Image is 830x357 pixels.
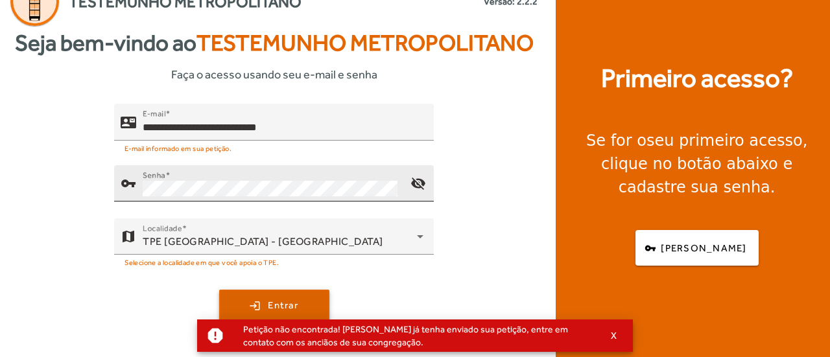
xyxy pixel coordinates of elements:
mat-label: Senha [143,170,165,179]
span: X [611,330,617,341]
span: [PERSON_NAME] [661,241,746,256]
strong: seu primeiro acesso [646,132,803,150]
mat-icon: map [121,229,136,244]
mat-hint: Selecione a localidade em que você apoia o TPE. [124,255,279,269]
span: TPE [GEOGRAPHIC_DATA] - [GEOGRAPHIC_DATA] [143,235,383,248]
div: Petição não encontrada! [PERSON_NAME] já tenha enviado sua petição, entre em contato com os anciã... [233,320,598,351]
span: Testemunho Metropolitano [196,30,534,56]
button: [PERSON_NAME] [635,230,759,266]
mat-label: E-mail [143,108,165,117]
mat-label: Localidade [143,223,182,232]
button: X [598,330,630,341]
strong: Primeiro acesso? [601,59,793,98]
mat-icon: visibility_off [403,168,434,199]
mat-icon: contact_mail [121,114,136,130]
span: Faça o acesso usando seu e-mail e senha [171,65,377,83]
mat-hint: E-mail informado em sua petição. [124,141,231,155]
mat-icon: report [206,326,225,345]
button: Entrar [219,290,329,322]
strong: Seja bem-vindo ao [15,26,534,60]
mat-icon: vpn_key [121,176,136,191]
div: Se for o , clique no botão abaixo e cadastre sua senha. [571,129,822,199]
span: Entrar [268,298,298,313]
